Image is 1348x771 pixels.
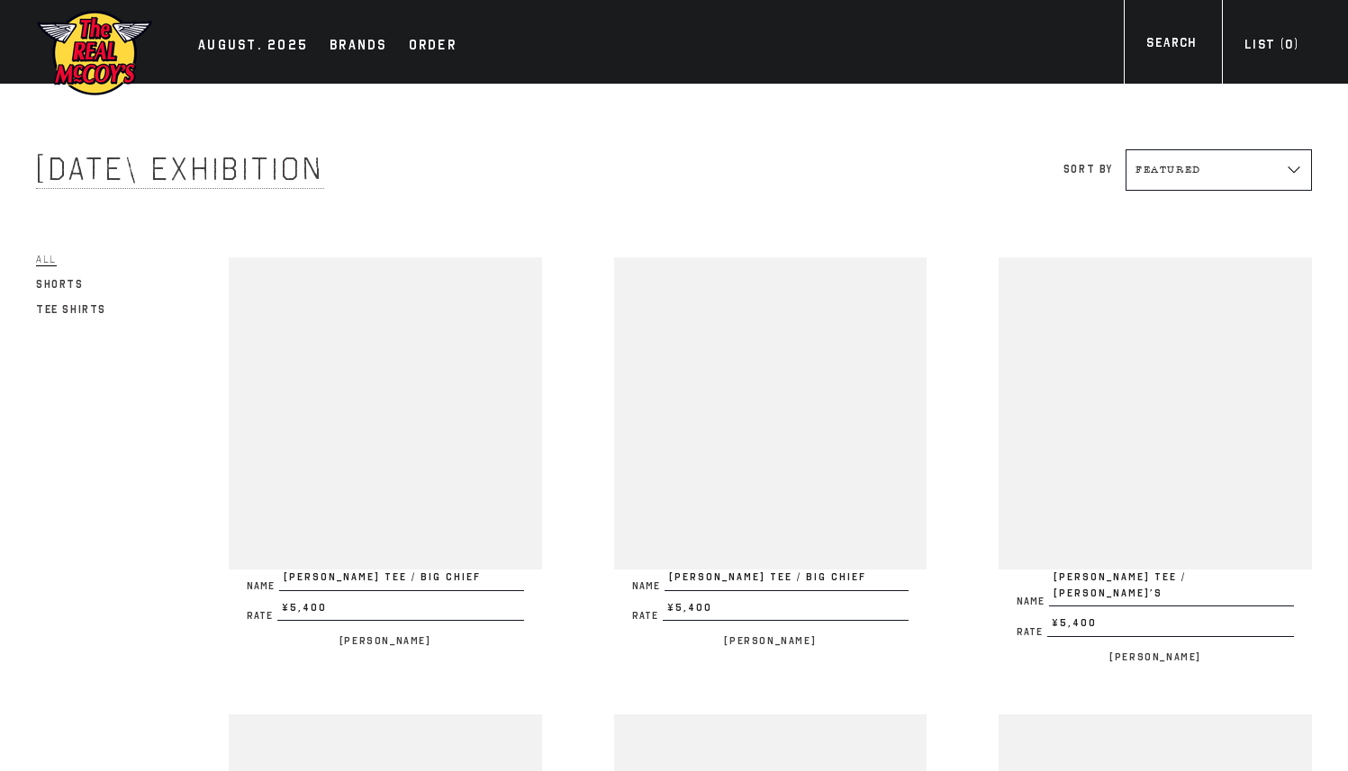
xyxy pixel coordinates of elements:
span: ¥5,400 [277,600,524,622]
div: Search [1146,33,1196,58]
span: Shorts [36,278,84,291]
div: AUGUST. 2025 [198,34,308,59]
span: Rate [247,611,277,621]
span: 0 [1285,37,1293,52]
div: List ( ) [1244,35,1298,59]
div: Order [409,34,457,59]
a: Shorts [36,273,84,295]
span: ¥5,400 [1047,615,1294,637]
p: [PERSON_NAME] [614,630,927,651]
a: JOE MCCOY TEE / BIG CHIEF Name[PERSON_NAME] TEE / BIG CHIEF Rate¥5,400 [PERSON_NAME] [614,257,927,652]
span: Name [247,581,279,591]
span: Rate [1017,627,1047,637]
p: [PERSON_NAME] [999,646,1312,668]
img: mccoys-exhibition [36,9,153,97]
span: Tee Shirts [36,303,106,316]
span: [PERSON_NAME] TEE / [PERSON_NAME]’S [1049,569,1294,606]
p: [PERSON_NAME] [229,630,542,651]
a: Search [1124,33,1218,58]
span: [PERSON_NAME] TEE / BIG CHIEF [665,569,909,591]
a: AUGUST. 2025 [189,34,317,59]
span: Name [1017,596,1049,606]
div: Brands [330,34,387,59]
span: [PERSON_NAME] TEE / BIG CHIEF [279,569,524,591]
a: All [36,248,57,270]
span: [DATE] Exhibition [36,149,324,189]
a: JOE MCCOY TEE / BIG CHIEF Name[PERSON_NAME] TEE / BIG CHIEF Rate¥5,400 [PERSON_NAME] [229,257,542,652]
a: List (0) [1222,35,1321,59]
label: Sort by [1063,163,1113,175]
a: Tee Shirts [36,299,106,320]
span: All [36,253,57,266]
span: Name [632,581,665,591]
span: ¥5,400 [663,600,909,622]
span: Rate [632,611,663,621]
a: Order [400,34,466,59]
a: JOE MCCOY TEE / WOLFIE’S Name[PERSON_NAME] TEE / [PERSON_NAME]’S Rate¥5,400 [PERSON_NAME] [999,257,1312,668]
